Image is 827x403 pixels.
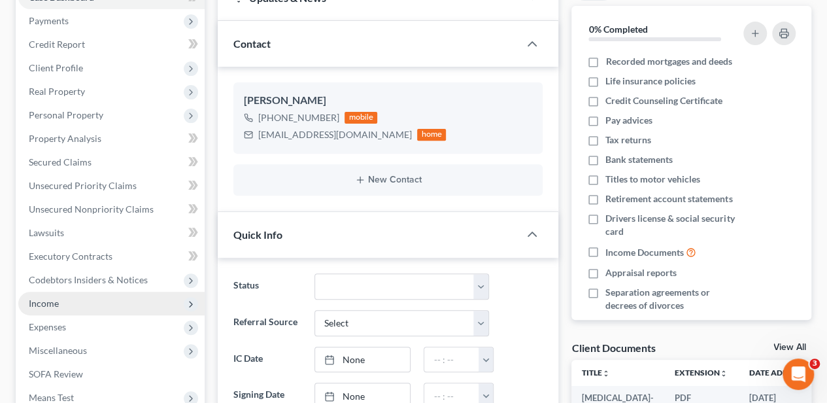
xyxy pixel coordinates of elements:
span: Retirement account statements [605,192,732,205]
a: SOFA Review [18,362,205,386]
span: Tax returns [605,133,651,147]
span: Income Documents [605,246,684,259]
span: Unsecured Nonpriority Claims [29,203,154,215]
span: Credit Report [29,39,85,50]
a: Secured Claims [18,150,205,174]
span: Real Property [29,86,85,97]
a: Titleunfold_more [582,368,610,377]
span: Income [29,298,59,309]
iframe: Intercom live chat [783,359,814,390]
span: Drivers license & social security card [605,212,740,238]
span: Bank statements [605,153,673,166]
span: Unsecured Priority Claims [29,180,137,191]
a: Credit Report [18,33,205,56]
a: Executory Contracts [18,245,205,268]
div: [PERSON_NAME] [244,93,532,109]
span: Codebtors Insiders & Notices [29,274,148,285]
span: Means Test [29,392,74,403]
strong: 0% Completed [588,24,647,35]
input: -- : -- [424,347,479,372]
button: New Contact [244,175,532,185]
span: Secured Claims [29,156,92,167]
span: Credit Counseling Certificate [605,94,722,107]
span: Property Analysis [29,133,101,144]
a: View All [773,343,806,352]
div: Client Documents [571,341,655,355]
span: Appraisal reports [605,266,677,279]
span: Personal Property [29,109,103,120]
span: Pay advices [605,114,652,127]
a: Lawsuits [18,221,205,245]
i: unfold_more [720,370,728,377]
label: Status [227,273,307,300]
div: [EMAIL_ADDRESS][DOMAIN_NAME] [258,128,412,141]
span: SOFA Review [29,368,83,379]
span: Expenses [29,321,66,332]
i: unfold_more [602,370,610,377]
span: Separation agreements or decrees of divorces [605,286,740,312]
div: mobile [345,112,377,124]
label: IC Date [227,347,307,373]
div: home [417,129,446,141]
div: [PHONE_NUMBER] [258,111,339,124]
a: Unsecured Priority Claims [18,174,205,198]
a: Unsecured Nonpriority Claims [18,198,205,221]
a: None [315,347,411,372]
span: Recorded mortgages and deeds [605,55,732,68]
label: Referral Source [227,310,307,336]
span: Payments [29,15,69,26]
span: Miscellaneous [29,345,87,356]
a: Date Added expand_more [749,368,807,377]
span: Executory Contracts [29,251,112,262]
span: 3 [809,359,820,369]
span: Titles to motor vehicles [605,173,700,186]
span: Contact [233,37,271,50]
span: Life insurance policies [605,75,696,88]
span: Quick Info [233,228,282,241]
a: Property Analysis [18,127,205,150]
span: Lawsuits [29,227,64,238]
span: Client Profile [29,62,83,73]
a: Extensionunfold_more [675,368,728,377]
